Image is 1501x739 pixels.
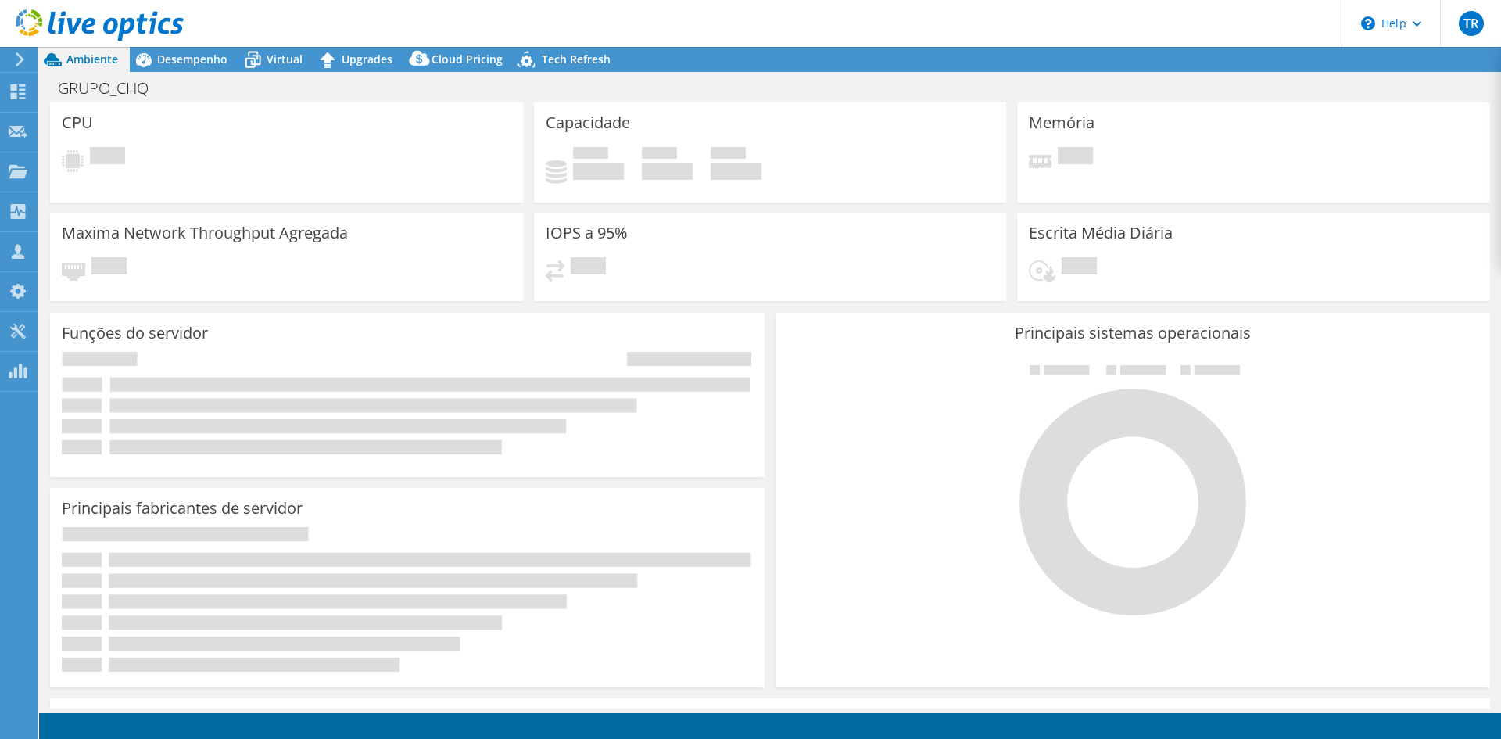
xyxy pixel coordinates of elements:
[571,257,606,278] span: Pendente
[62,114,93,131] h3: CPU
[1361,16,1375,30] svg: \n
[642,147,677,163] span: Disponível
[157,52,227,66] span: Desempenho
[711,147,746,163] span: Total
[267,52,303,66] span: Virtual
[66,52,118,66] span: Ambiente
[1062,257,1097,278] span: Pendente
[62,500,303,517] h3: Principais fabricantes de servidor
[573,147,608,163] span: Usado
[711,163,761,180] h4: 0 GiB
[1058,147,1093,168] span: Pendente
[542,52,611,66] span: Tech Refresh
[1459,11,1484,36] span: TR
[546,114,630,131] h3: Capacidade
[1029,114,1094,131] h3: Memória
[573,163,624,180] h4: 0 GiB
[342,52,392,66] span: Upgrades
[642,163,693,180] h4: 0 GiB
[51,80,173,97] h1: GRUPO_CHQ
[62,325,208,342] h3: Funções do servidor
[91,257,127,278] span: Pendente
[1029,224,1173,242] h3: Escrita Média Diária
[546,224,628,242] h3: IOPS a 95%
[90,147,125,168] span: Pendente
[787,325,1478,342] h3: Principais sistemas operacionais
[432,52,503,66] span: Cloud Pricing
[62,224,348,242] h3: Maxima Network Throughput Agregada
